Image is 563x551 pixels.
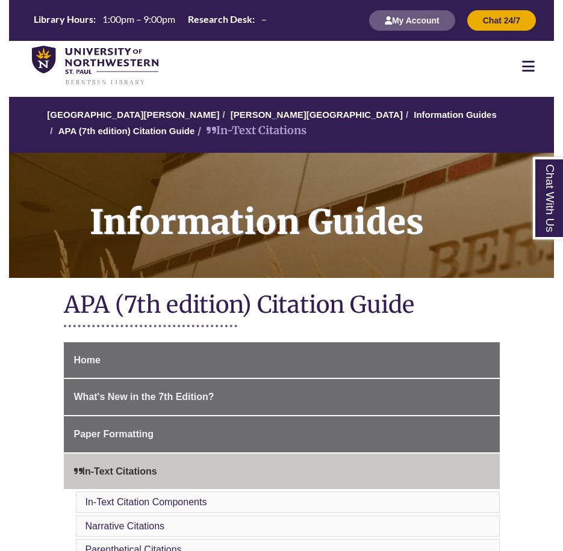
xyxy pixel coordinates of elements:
span: In-Text Citations [74,466,157,476]
a: In-Text Citations [64,454,500,490]
a: Narrative Citations [86,521,165,531]
table: Hours Today [29,13,272,28]
a: In-Text Citation Components [86,497,207,507]
a: My Account [369,15,455,25]
img: UNWSP Library Logo [32,46,158,86]
h1: APA (7th edition) Citation Guide [64,290,500,322]
th: Research Desk: [183,13,257,26]
a: What's New in the 7th Edition? [64,379,500,415]
button: My Account [369,10,455,31]
a: Paper Formatting [64,416,500,452]
th: Library Hours: [29,13,98,26]
span: What's New in the 7th Edition? [74,392,214,402]
a: Chat 24/7 [467,15,536,25]
a: Information Guides [9,153,554,278]
span: Paper Formatting [74,429,154,439]
a: Hours Today [29,13,272,29]
h1: Information Guides [76,153,554,262]
a: Home [64,342,500,378]
span: Home [74,355,101,365]
span: – [261,13,267,25]
li: In-Text Citations [194,122,306,140]
a: APA (7th edition) Citation Guide [58,126,195,136]
a: Information Guides [414,109,497,120]
a: [PERSON_NAME][GEOGRAPHIC_DATA] [231,109,403,120]
button: Chat 24/7 [467,10,536,31]
a: [GEOGRAPHIC_DATA][PERSON_NAME] [47,109,219,120]
span: 1:00pm – 9:00pm [102,13,175,25]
